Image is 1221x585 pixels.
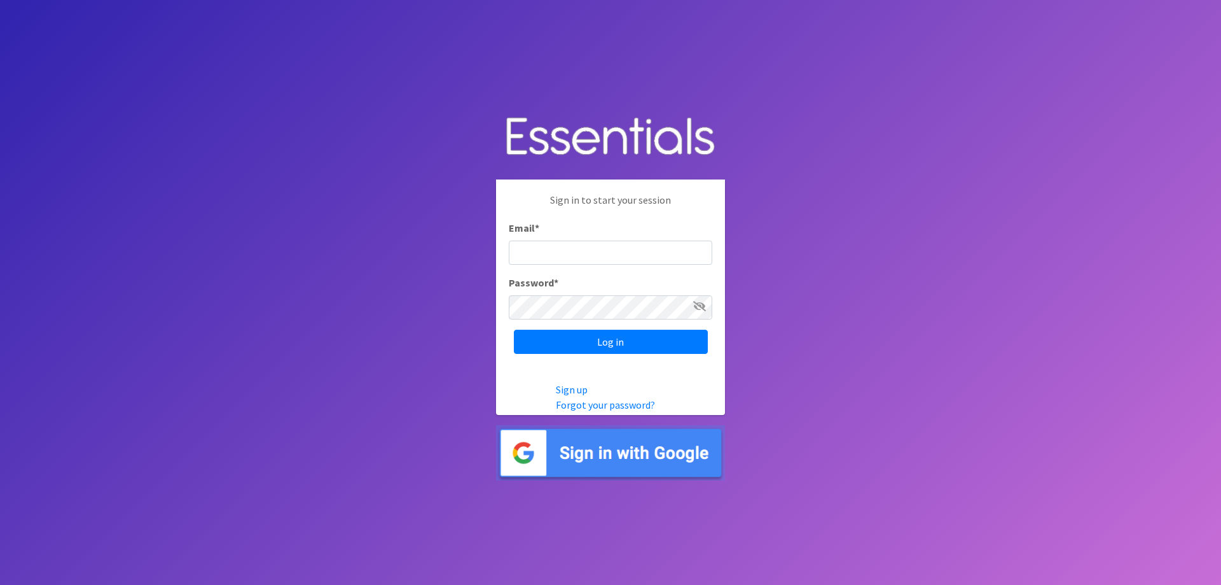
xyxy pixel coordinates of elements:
[514,330,708,354] input: Log in
[554,276,558,289] abbr: required
[556,398,655,411] a: Forgot your password?
[509,220,539,236] label: Email
[496,425,725,481] img: Sign in with Google
[535,222,539,234] abbr: required
[556,383,588,396] a: Sign up
[496,104,725,170] img: Human Essentials
[509,275,558,290] label: Password
[509,192,712,220] p: Sign in to start your session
